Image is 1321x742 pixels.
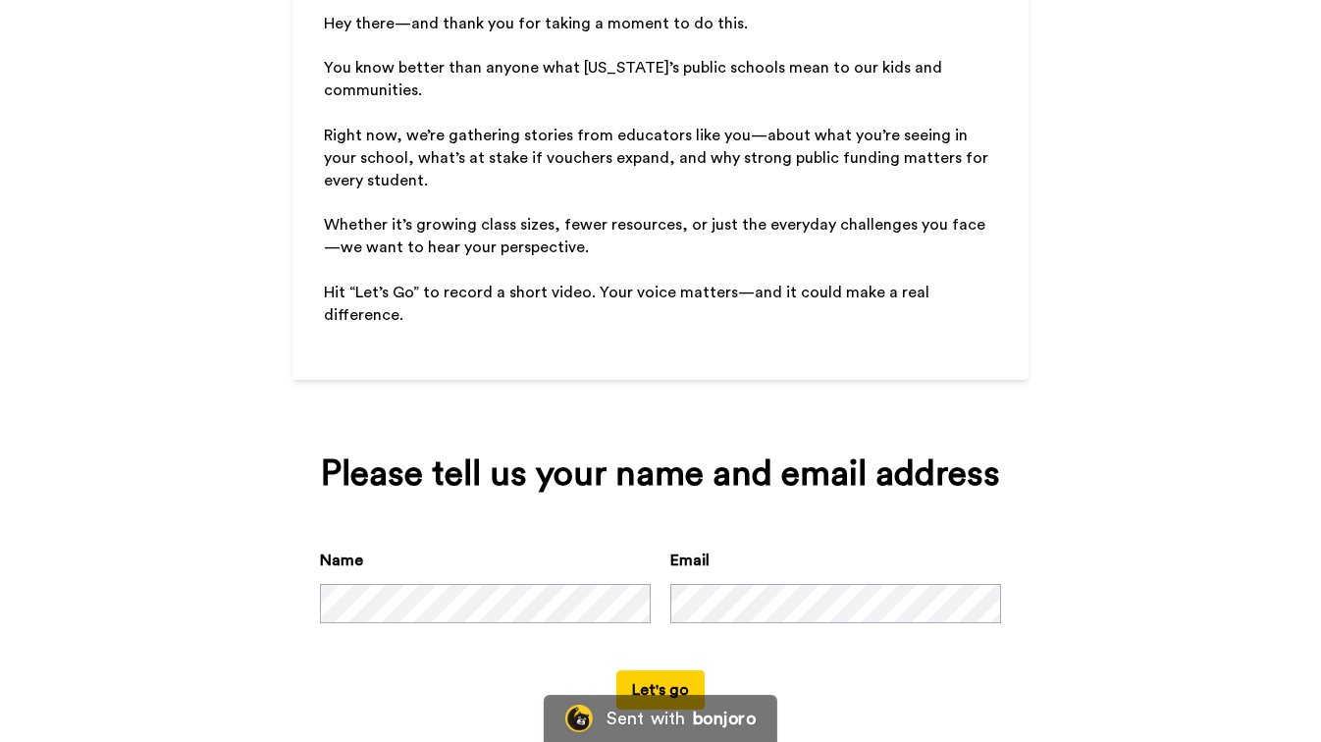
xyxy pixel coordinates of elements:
span: Whether it’s growing class sizes, fewer resources, or just the everyday challenges you face—we wa... [324,217,985,255]
span: You know better than anyone what [US_STATE]’s public schools mean to our kids and communities. [324,60,946,98]
div: bonjoro [693,710,756,727]
span: Hit “Let’s Go” to record a short video. Your voice matters—and it could make a real difference. [324,285,933,323]
label: Name [320,549,363,572]
span: Right now, we’re gathering stories from educators like you—about what you’re seeing in your schoo... [324,128,992,188]
img: Bonjoro Logo [565,705,593,732]
label: Email [670,549,710,572]
div: Sent with [607,710,685,727]
a: Bonjoro LogoSent withbonjoro [544,695,777,742]
span: Hey there—and thank you for taking a moment to do this. [324,16,748,31]
button: Let's go [616,670,705,710]
div: Please tell us your name and email address [320,454,1001,494]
